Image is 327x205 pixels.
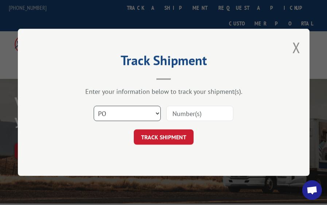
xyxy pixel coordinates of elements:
button: Close modal [292,38,300,57]
div: Enter your information below to track your shipment(s). [54,88,273,96]
button: TRACK SHIPMENT [134,130,194,145]
div: Open chat [302,180,322,200]
h2: Track Shipment [54,55,273,69]
input: Number(s) [166,106,233,121]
